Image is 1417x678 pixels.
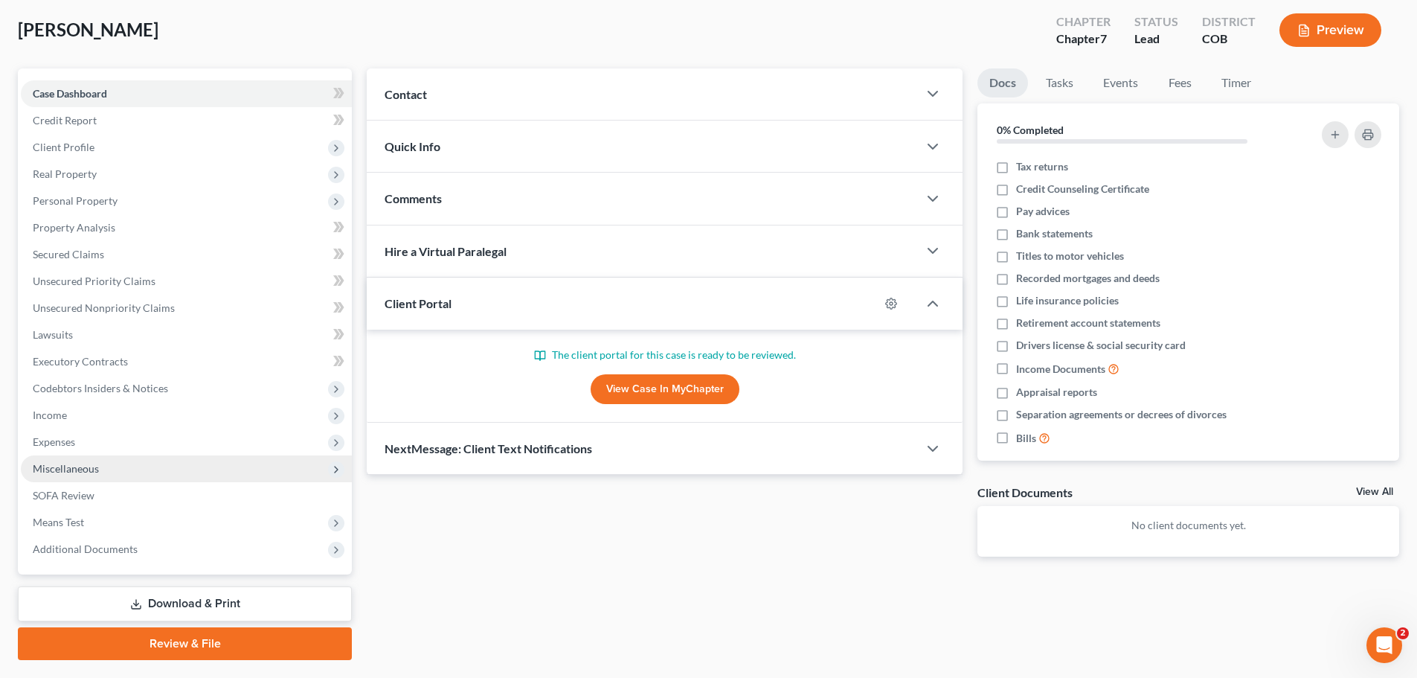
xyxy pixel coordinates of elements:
[1134,31,1178,48] div: Lead
[21,295,352,322] a: Unsecured Nonpriority Claims
[21,482,352,509] a: SOFA Review
[385,348,945,362] p: The client portal for this case is ready to be reviewed.
[1016,226,1093,241] span: Bank statements
[33,275,155,287] span: Unsecured Priority Claims
[977,68,1028,97] a: Docs
[1056,31,1111,48] div: Chapter
[1134,13,1178,31] div: Status
[1016,293,1119,308] span: Life insurance policies
[21,107,352,134] a: Credit Report
[18,627,352,660] a: Review & File
[1202,13,1256,31] div: District
[1016,271,1160,286] span: Recorded mortgages and deeds
[1016,431,1036,446] span: Bills
[385,296,452,310] span: Client Portal
[18,586,352,621] a: Download & Print
[18,19,158,40] span: [PERSON_NAME]
[989,518,1387,533] p: No client documents yet.
[21,80,352,107] a: Case Dashboard
[21,322,352,348] a: Lawsuits
[33,516,84,528] span: Means Test
[1279,13,1381,47] button: Preview
[33,141,94,153] span: Client Profile
[1016,204,1070,219] span: Pay advices
[1156,68,1204,97] a: Fees
[1209,68,1263,97] a: Timer
[1100,31,1107,45] span: 7
[1356,487,1393,497] a: View All
[33,301,175,314] span: Unsecured Nonpriority Claims
[1016,385,1097,400] span: Appraisal reports
[33,114,97,127] span: Credit Report
[33,435,75,448] span: Expenses
[1202,31,1256,48] div: COB
[1016,159,1068,174] span: Tax returns
[1016,182,1149,196] span: Credit Counseling Certificate
[21,348,352,375] a: Executory Contracts
[1016,338,1186,353] span: Drivers license & social security card
[33,355,128,368] span: Executory Contracts
[1366,627,1402,663] iframe: Intercom live chat
[21,214,352,241] a: Property Analysis
[385,139,440,153] span: Quick Info
[385,244,507,258] span: Hire a Virtual Paralegal
[1091,68,1150,97] a: Events
[591,374,739,404] a: View Case in MyChapter
[1397,627,1409,639] span: 2
[21,268,352,295] a: Unsecured Priority Claims
[977,484,1073,500] div: Client Documents
[33,328,73,341] span: Lawsuits
[33,409,67,421] span: Income
[385,441,592,455] span: NextMessage: Client Text Notifications
[33,87,107,100] span: Case Dashboard
[33,382,168,394] span: Codebtors Insiders & Notices
[33,194,118,207] span: Personal Property
[33,167,97,180] span: Real Property
[21,241,352,268] a: Secured Claims
[1056,13,1111,31] div: Chapter
[33,462,99,475] span: Miscellaneous
[1016,362,1105,377] span: Income Documents
[1016,316,1160,330] span: Retirement account statements
[33,543,138,555] span: Additional Documents
[997,124,1064,136] strong: 0% Completed
[1016,407,1227,422] span: Separation agreements or decrees of divorces
[33,489,94,502] span: SOFA Review
[1034,68,1085,97] a: Tasks
[33,221,115,234] span: Property Analysis
[385,87,427,101] span: Contact
[1016,249,1124,263] span: Titles to motor vehicles
[385,191,442,205] span: Comments
[33,248,104,260] span: Secured Claims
